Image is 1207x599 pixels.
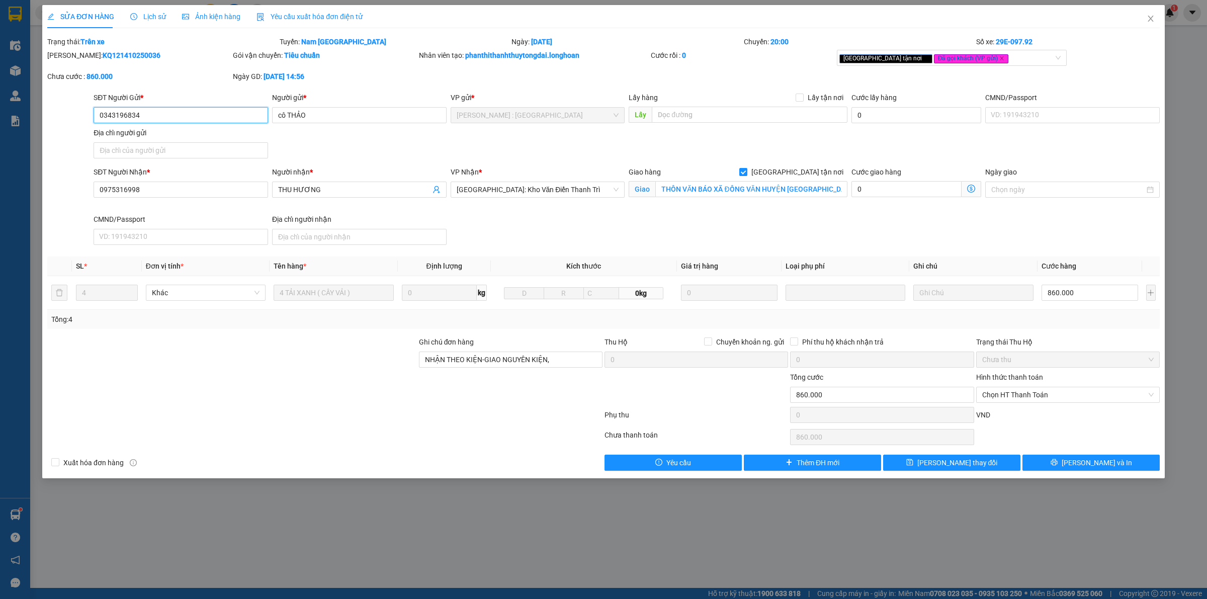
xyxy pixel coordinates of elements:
label: Hình thức thanh toán [976,373,1043,381]
span: [PERSON_NAME] thay đổi [917,457,998,468]
span: Khác [152,285,260,300]
div: Chưa cước : [47,71,231,82]
input: 0 [681,285,778,301]
span: close [1147,15,1155,23]
div: SĐT Người Gửi [94,92,268,103]
span: Lấy [629,107,652,123]
div: Ngày: [510,36,743,47]
span: clock-circle [130,13,137,20]
span: exclamation-circle [655,459,662,467]
span: dollar-circle [967,185,975,193]
span: Tên hàng [274,262,306,270]
input: Ghi chú đơn hàng [419,352,602,368]
span: Cước hàng [1042,262,1076,270]
input: Địa chỉ của người gửi [94,142,268,158]
span: Phí thu hộ khách nhận trả [798,336,888,348]
span: Ảnh kiện hàng [182,13,240,21]
span: Lấy tận nơi [804,92,847,103]
div: Địa chỉ người gửi [94,127,268,138]
span: Kích thước [566,262,601,270]
label: Ngày giao [985,168,1017,176]
input: Địa chỉ của người nhận [272,229,447,245]
input: C [583,287,620,299]
span: 0kg [619,287,663,299]
span: Yêu cầu [666,457,691,468]
span: Đơn vị tính [146,262,184,270]
span: [PHONE_NUMBER] [4,34,76,52]
strong: CSKH: [28,34,53,43]
div: Người gửi [272,92,447,103]
input: Giao tận nơi [655,181,847,197]
button: Close [1137,5,1165,33]
span: Mã đơn: KQ121210250022 [4,61,152,74]
div: Phụ thu [603,409,789,427]
input: Cước lấy hàng [851,107,981,123]
input: Dọc đường [652,107,847,123]
b: 20:00 [770,38,789,46]
b: [DATE] 14:56 [264,72,304,80]
div: VP gửi [451,92,625,103]
div: Chuyến: [743,36,975,47]
div: [PERSON_NAME]: [47,50,231,61]
span: [GEOGRAPHIC_DATA] tận nơi [747,166,847,178]
div: Tuyến: [279,36,511,47]
span: Tổng cước [790,373,823,381]
div: Địa chỉ người nhận [272,214,447,225]
span: Thêm ĐH mới [797,457,839,468]
input: VD: Bàn, Ghế [274,285,393,301]
span: SL [76,262,84,270]
span: Định lượng [426,262,462,270]
button: plus [1146,285,1156,301]
span: Chuyển khoản ng. gửi [712,336,788,348]
img: icon [256,13,265,21]
span: Ngày in phiếu: 15:37 ngày [63,20,203,31]
input: R [544,287,584,299]
div: Ngày GD: [233,71,416,82]
span: save [906,459,913,467]
span: info-circle [130,459,137,466]
span: close [999,56,1004,61]
span: VND [976,411,990,419]
b: [DATE] [531,38,552,46]
b: 29E-097.92 [996,38,1032,46]
span: Giao hàng [629,168,661,176]
button: save[PERSON_NAME] thay đổi [883,455,1020,471]
span: plus [786,459,793,467]
div: Chưa thanh toán [603,430,789,447]
span: CÔNG TY TNHH CHUYỂN PHÁT NHANH BẢO AN [88,34,185,52]
div: Số xe: [975,36,1161,47]
b: Nam [GEOGRAPHIC_DATA] [301,38,386,46]
span: Lấy hàng [629,94,658,102]
input: D [504,287,544,299]
input: Ghi Chú [913,285,1033,301]
label: Ghi chú đơn hàng [419,338,474,346]
input: Cước giao hàng [851,181,962,197]
button: plusThêm ĐH mới [744,455,881,471]
button: delete [51,285,67,301]
div: Tổng: 4 [51,314,466,325]
span: edit [47,13,54,20]
span: [GEOGRAPHIC_DATA] tận nơi [839,54,932,63]
span: kg [477,285,487,301]
div: Trạng thái Thu Hộ [976,336,1160,348]
button: exclamation-circleYêu cầu [605,455,742,471]
th: Loại phụ phí [782,256,909,276]
div: CMND/Passport [985,92,1160,103]
span: Xuất hóa đơn hàng [59,457,128,468]
span: Hồ Chí Minh : Kho Quận 12 [457,108,619,123]
b: Tiêu chuẩn [284,51,320,59]
b: phanthithanhthuytongdai.longhoan [465,51,579,59]
label: Cước giao hàng [851,168,901,176]
span: picture [182,13,189,20]
label: Cước lấy hàng [851,94,897,102]
b: 0 [682,51,686,59]
div: Gói vận chuyển: [233,50,416,61]
div: SĐT Người Nhận [94,166,268,178]
span: Lịch sử [130,13,166,21]
span: [PERSON_NAME] và In [1062,457,1132,468]
span: Chưa thu [982,352,1154,367]
button: printer[PERSON_NAME] và In [1022,455,1160,471]
div: Trạng thái: [46,36,279,47]
b: Trên xe [80,38,105,46]
span: SỬA ĐƠN HÀNG [47,13,114,21]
